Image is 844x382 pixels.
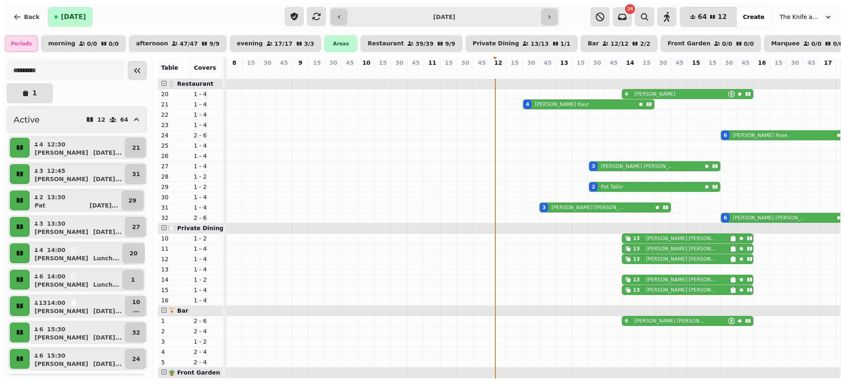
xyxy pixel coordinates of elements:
p: 16 [161,296,187,304]
span: 🍴 Restaurant [168,80,213,87]
p: 0 [495,68,502,77]
p: Marquee [771,40,799,47]
p: 1 - 4 [194,152,220,160]
p: 1 - 4 [194,100,220,108]
span: 🍹 Bar [168,307,188,314]
p: 0 / 0 [811,41,822,47]
span: 🍽️ Private Dining [168,225,224,231]
p: 10 [132,298,140,306]
p: 0 [281,68,287,77]
p: 3 / 3 [304,41,314,47]
p: 0 [231,68,238,77]
button: 213:30Pat[DATE]... [31,191,120,210]
p: 0 [577,68,584,77]
p: 45 [478,59,485,67]
button: morning0/00/0 [41,35,126,52]
div: 3 [592,163,595,170]
p: 15 [313,59,321,67]
p: [DATE] ... [93,307,122,315]
button: Collapse sidebar [128,61,147,80]
p: 0 / 0 [722,41,732,47]
p: 30 [593,59,601,67]
p: 14 [161,276,187,284]
p: 3 [39,167,44,175]
p: 12 [97,117,105,123]
p: [PERSON_NAME] [35,360,88,368]
p: 47 / 47 [180,41,198,47]
p: 0 / 0 [744,41,754,47]
p: [DATE] ... [89,201,118,210]
p: [DATE] ... [93,228,122,236]
button: 312:45[PERSON_NAME][DATE]... [31,164,123,184]
p: morning [48,40,75,47]
span: 24 [627,7,633,11]
button: 27 [125,217,147,237]
div: 13 [633,235,640,242]
button: afternoon47/479/9 [129,35,227,52]
p: 1 - 2 [194,172,220,181]
p: 2 - 6 [194,214,220,222]
p: 1 - 4 [194,203,220,212]
p: 2 - 4 [194,327,220,335]
p: 45 [807,59,815,67]
p: 15:30 [47,325,66,333]
p: 4 [39,246,44,254]
p: Pat [35,201,45,210]
p: 10 [362,59,370,67]
p: 30 [527,59,535,67]
p: 0 [693,68,699,77]
button: 412:30[PERSON_NAME][DATE]... [31,138,123,158]
div: 4 [526,101,529,108]
p: [PERSON_NAME] [35,254,88,262]
span: 🪴 Front Garden [168,369,220,376]
p: 2 - 6 [194,317,220,325]
p: 0 [429,68,436,77]
button: 24 [125,349,147,369]
p: 1 - 4 [194,193,220,201]
p: Pat Tailor [601,184,623,190]
p: 0 / 0 [833,41,843,47]
p: 20 [161,90,187,98]
p: Private Dining [473,40,519,47]
p: 0 [775,68,782,77]
p: [PERSON_NAME] [35,228,88,236]
p: 4 [161,348,187,356]
div: 6 [724,132,727,139]
p: 30 [791,59,799,67]
p: 0 [742,68,749,77]
p: evening [237,40,263,47]
p: 64 [120,117,128,123]
p: [PERSON_NAME] Kaur [535,101,589,108]
p: 0 [561,68,567,77]
p: 23 [627,68,633,77]
p: 2 - 6 [194,131,220,139]
p: 0 [413,68,419,77]
p: [PERSON_NAME] [35,281,88,289]
p: 4 [528,68,535,77]
p: 2 [161,327,187,335]
p: 1 - 4 [194,111,220,119]
p: 0 [478,68,485,77]
p: 0 [643,68,650,77]
p: [PERSON_NAME] [PERSON_NAME] [634,318,705,324]
p: 3 [544,68,551,77]
p: Lunch ... [93,281,119,289]
button: [DATE] [48,7,93,27]
div: 13 [633,256,640,262]
p: 17 / 17 [274,41,293,47]
p: 15 [692,59,700,67]
button: Restaurant39/399/9 [361,35,462,52]
p: 15 [511,59,518,67]
p: 25 [161,141,187,150]
p: 1 - 4 [194,255,220,263]
button: Bar12/122/2 [581,35,657,52]
p: 29 [161,183,187,191]
p: [DATE] ... [93,175,122,183]
p: 17 [824,59,832,67]
p: 16 [758,59,766,67]
p: [PERSON_NAME] [35,149,88,157]
p: 12 / 12 [610,41,628,47]
p: 5 [594,68,600,77]
p: 45 [610,59,617,67]
p: [PERSON_NAME] [35,175,88,183]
